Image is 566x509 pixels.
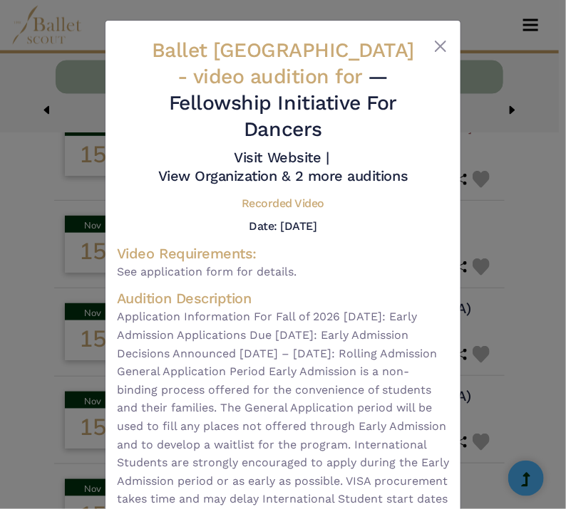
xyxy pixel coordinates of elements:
[242,196,324,211] h5: Recorded Video
[158,167,408,184] a: View Organization & 2 more auditions
[169,65,397,141] span: — Fellowship Initiative For Dancers
[193,65,362,88] span: video audition for
[152,38,414,88] span: Ballet [GEOGRAPHIC_DATA] -
[117,289,449,308] h4: Audition Description
[235,149,329,166] a: Visit Website |
[249,219,317,233] h5: Date: [DATE]
[432,38,449,55] button: Close
[117,263,449,281] span: See application form for details.
[117,245,257,262] span: Video Requirements:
